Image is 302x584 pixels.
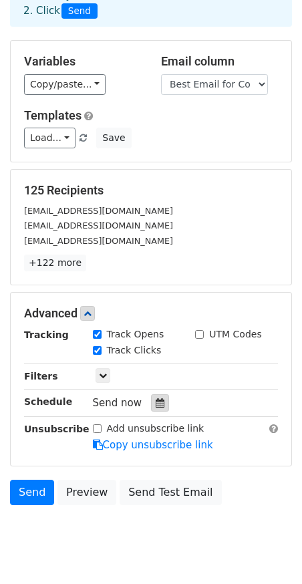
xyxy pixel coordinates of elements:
a: Send Test Email [120,480,221,505]
a: +122 more [24,255,86,271]
label: Track Clicks [107,343,162,357]
button: Save [96,128,131,148]
a: Send [10,480,54,505]
a: Copy unsubscribe link [93,439,213,451]
label: Add unsubscribe link [107,422,204,436]
label: Track Opens [107,327,164,341]
small: [EMAIL_ADDRESS][DOMAIN_NAME] [24,221,173,231]
h5: Advanced [24,306,278,321]
small: [EMAIL_ADDRESS][DOMAIN_NAME] [24,236,173,246]
label: UTM Codes [209,327,261,341]
strong: Tracking [24,329,69,340]
strong: Unsubscribe [24,424,90,434]
strong: Filters [24,371,58,382]
small: [EMAIL_ADDRESS][DOMAIN_NAME] [24,206,173,216]
a: Preview [57,480,116,505]
span: Send now [93,397,142,409]
h5: 125 Recipients [24,183,278,198]
strong: Schedule [24,396,72,407]
h5: Email column [161,54,278,69]
a: Load... [24,128,75,148]
h5: Variables [24,54,141,69]
a: Templates [24,108,82,122]
span: Send [61,3,98,19]
iframe: Chat Widget [235,520,302,584]
a: Copy/paste... [24,74,106,95]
